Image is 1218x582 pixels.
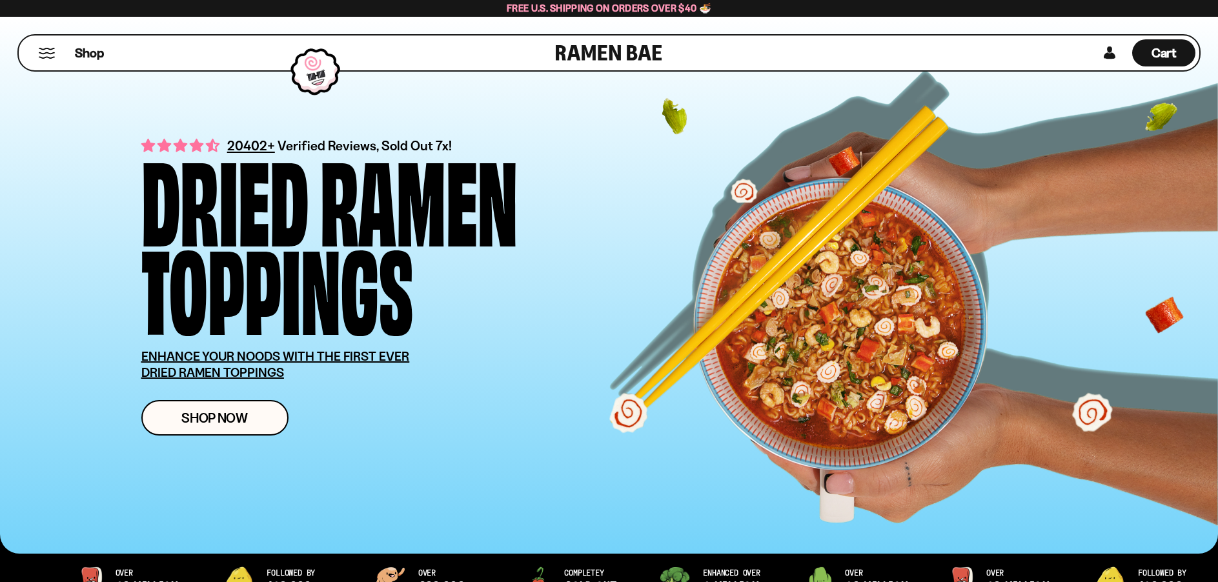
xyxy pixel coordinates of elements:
div: Dried [141,152,309,241]
button: Mobile Menu Trigger [38,48,56,59]
span: Shop Now [181,411,248,425]
a: Shop Now [141,400,289,436]
span: Free U.S. Shipping on Orders over $40 🍜 [507,2,711,14]
u: ENHANCE YOUR NOODS WITH THE FIRST EVER DRIED RAMEN TOPPINGS [141,348,410,380]
div: Cart [1132,35,1195,70]
div: Ramen [320,152,518,241]
a: Shop [75,39,104,66]
div: Toppings [141,241,413,329]
span: Cart [1152,45,1177,61]
span: Shop [75,45,104,62]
